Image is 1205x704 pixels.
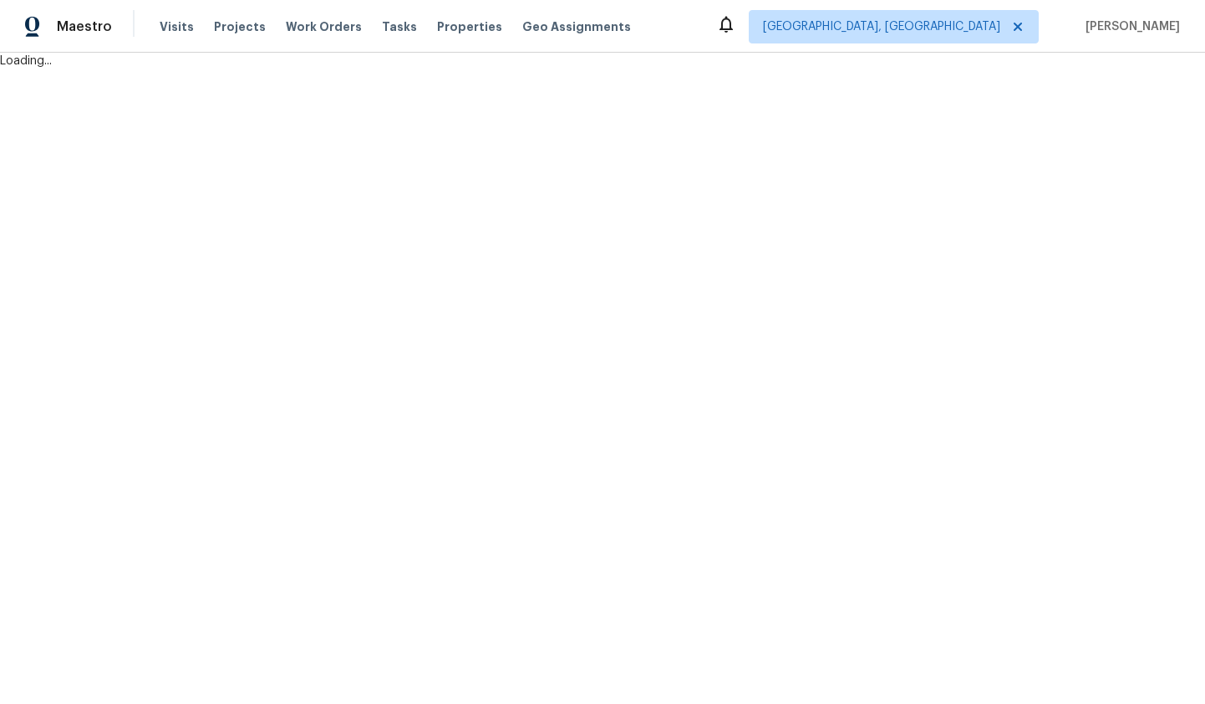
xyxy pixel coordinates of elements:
span: Work Orders [286,18,362,35]
span: Maestro [57,18,112,35]
span: Projects [214,18,266,35]
span: Tasks [382,21,417,33]
span: Properties [437,18,502,35]
span: [PERSON_NAME] [1079,18,1180,35]
span: Visits [160,18,194,35]
span: Geo Assignments [522,18,631,35]
span: [GEOGRAPHIC_DATA], [GEOGRAPHIC_DATA] [763,18,1000,35]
